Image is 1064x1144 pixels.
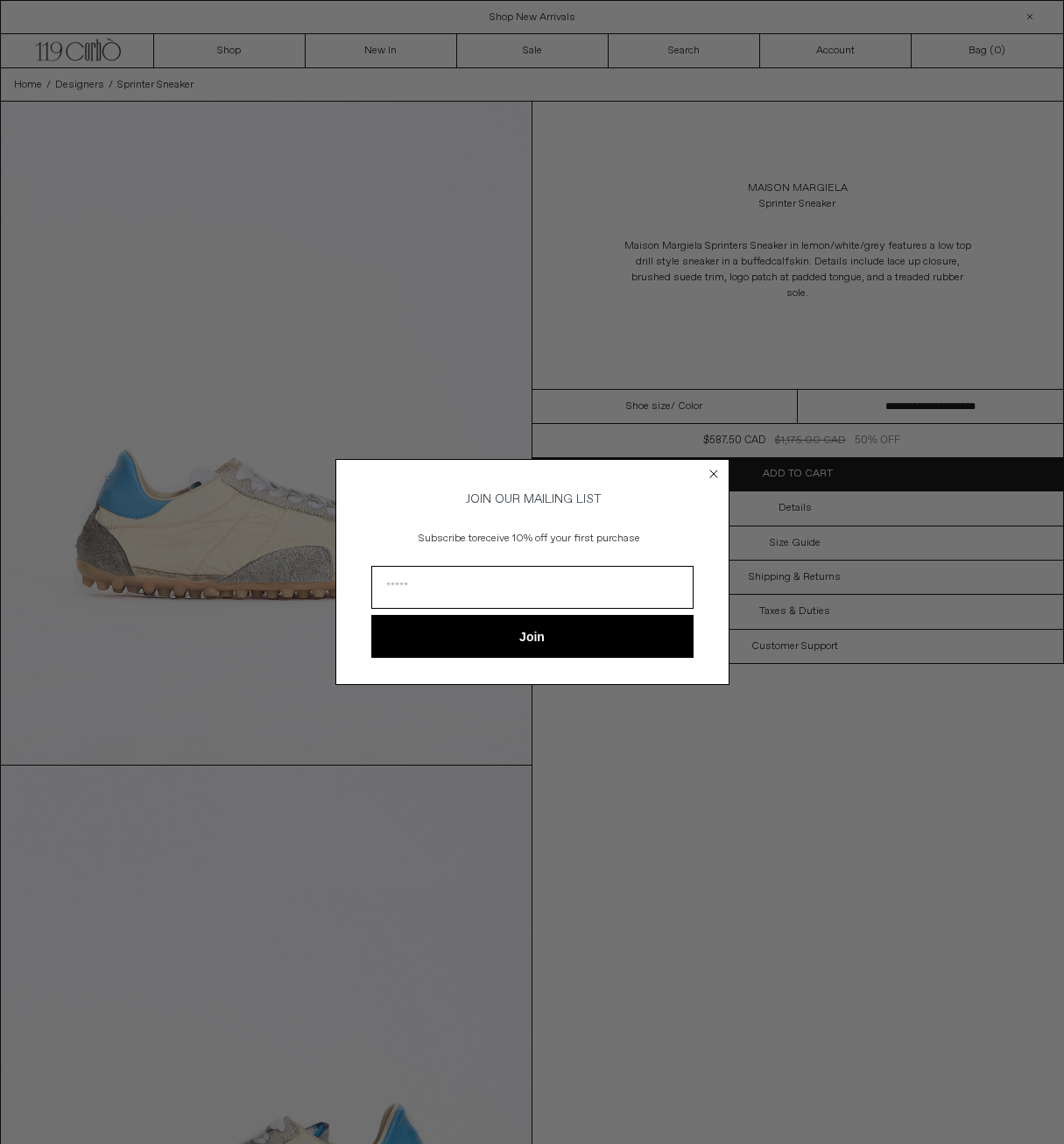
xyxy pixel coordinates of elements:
[371,566,694,609] input: Email
[477,532,640,546] span: receive 10% off your first purchase
[419,532,477,546] span: Subscribe to
[463,491,602,507] span: JOIN OUR MAILING LIST
[705,465,722,483] button: Close dialog
[371,615,694,658] button: Join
